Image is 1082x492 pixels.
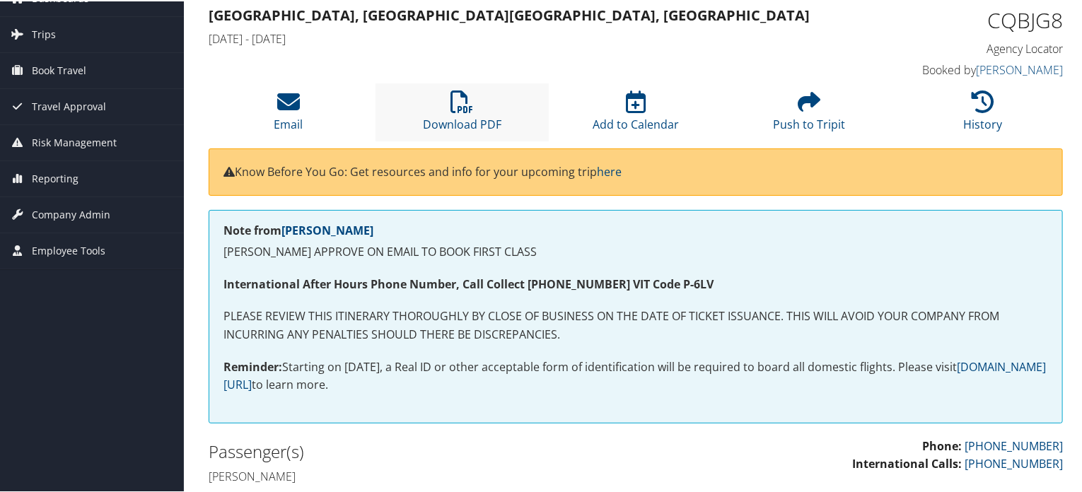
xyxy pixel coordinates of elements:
[209,4,810,23] strong: [GEOGRAPHIC_DATA], [GEOGRAPHIC_DATA] [GEOGRAPHIC_DATA], [GEOGRAPHIC_DATA]
[223,306,1048,342] p: PLEASE REVIEW THIS ITINERARY THOROUGHLY BY CLOSE OF BUSINESS ON THE DATE OF TICKET ISSUANCE. THIS...
[223,221,373,237] strong: Note from
[274,97,303,131] a: Email
[32,196,110,231] span: Company Admin
[223,162,1048,180] p: Know Before You Go: Get resources and info for your upcoming trip
[32,160,78,195] span: Reporting
[593,97,679,131] a: Add to Calendar
[281,221,373,237] a: [PERSON_NAME]
[597,163,622,178] a: here
[866,4,1064,34] h1: CQBJG8
[774,97,846,131] a: Push to Tripit
[976,61,1063,76] a: [PERSON_NAME]
[32,16,56,51] span: Trips
[965,437,1063,452] a: [PHONE_NUMBER]
[32,88,106,123] span: Travel Approval
[32,124,117,159] span: Risk Management
[223,358,282,373] strong: Reminder:
[866,40,1064,55] h4: Agency Locator
[209,467,625,483] h4: [PERSON_NAME]
[423,97,501,131] a: Download PDF
[866,61,1064,76] h4: Booked by
[223,242,1048,260] p: [PERSON_NAME] APPROVE ON EMAIL TO BOOK FIRST CLASS
[209,438,625,462] h2: Passenger(s)
[209,30,844,45] h4: [DATE] - [DATE]
[852,455,962,470] strong: International Calls:
[32,52,86,87] span: Book Travel
[223,275,714,291] strong: International After Hours Phone Number, Call Collect [PHONE_NUMBER] VIT Code P-6LV
[32,232,105,267] span: Employee Tools
[965,455,1063,470] a: [PHONE_NUMBER]
[922,437,962,452] strong: Phone:
[223,357,1048,393] p: Starting on [DATE], a Real ID or other acceptable form of identification will be required to boar...
[964,97,1003,131] a: History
